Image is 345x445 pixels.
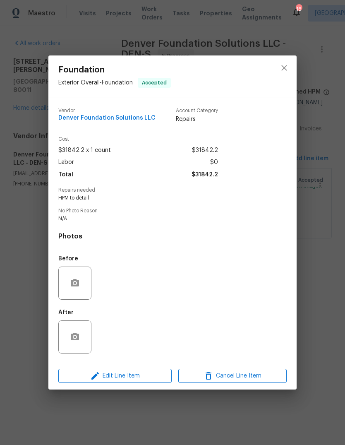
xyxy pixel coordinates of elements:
span: N/A [58,215,264,222]
div: 16 [296,5,302,13]
span: $31842.2 [192,169,218,181]
h5: Before [58,256,78,262]
span: Total [58,169,73,181]
h5: After [58,310,74,315]
span: Cost [58,137,218,142]
span: Account Category [176,108,218,113]
span: Cancel Line Item [181,371,284,381]
button: close [274,58,294,78]
button: Cancel Line Item [178,369,287,383]
span: Repairs [176,115,218,123]
span: Denver Foundation Solutions LLC [58,115,156,121]
span: HPM to detail [58,195,264,202]
button: Edit Line Item [58,369,172,383]
span: Exterior Overall - Foundation [58,80,133,86]
span: Labor [58,156,74,168]
h4: Photos [58,232,287,241]
span: Foundation [58,65,171,75]
span: $0 [210,156,218,168]
span: Edit Line Item [61,371,169,381]
span: Accepted [139,79,170,87]
span: No Photo Reason [58,208,287,214]
span: Repairs needed [58,188,287,193]
span: Vendor [58,108,156,113]
span: $31842.2 x 1 count [58,144,111,156]
span: $31842.2 [192,144,218,156]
